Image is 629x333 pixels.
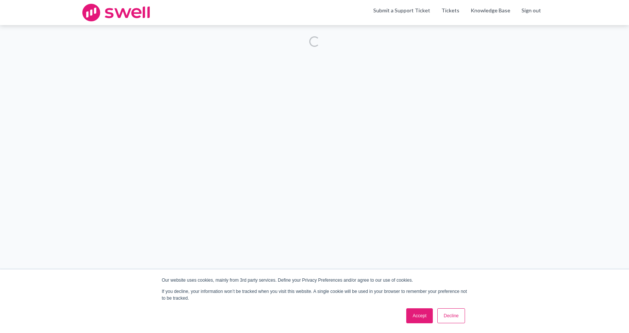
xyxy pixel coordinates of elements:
nav: Swell CX Support [368,7,547,19]
p: If you decline, your information won’t be tracked when you visit this website. A single cookie wi... [162,288,467,302]
ul: Main menu [368,7,547,19]
iframe: Chat Widget [592,297,629,333]
a: Decline [437,308,465,323]
a: Tickets [441,7,459,14]
div: Navigation Menu [436,7,547,19]
img: swell [82,4,150,21]
a: Submit a Support Ticket [373,7,430,13]
a: Accept [406,308,433,323]
div: Loading... [309,36,320,47]
a: Knowledge Base [471,7,510,14]
p: Our website uses cookies, mainly from 3rd party services. Define your Privacy Preferences and/or ... [162,277,467,284]
a: Sign out [522,7,541,14]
